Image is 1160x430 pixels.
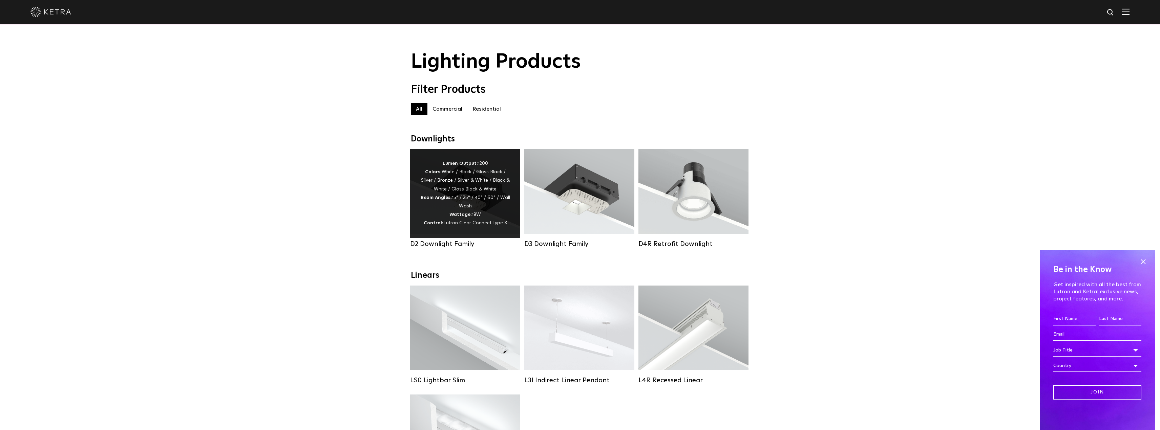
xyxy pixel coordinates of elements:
div: LS0 Lightbar Slim [410,376,520,384]
div: L3I Indirect Linear Pendant [524,376,634,384]
a: L3I Indirect Linear Pendant Lumen Output:400 / 600 / 800 / 1000Housing Colors:White / BlackContro... [524,286,634,384]
div: Job Title [1053,344,1141,357]
strong: Beam Angles: [421,195,452,200]
span: Lighting Products [411,52,581,72]
a: D4R Retrofit Downlight Lumen Output:800Colors:White / BlackBeam Angles:15° / 25° / 40° / 60°Watta... [638,149,748,248]
strong: Control: [424,221,443,225]
div: D4R Retrofit Downlight [638,240,748,248]
input: Last Name [1099,313,1141,325]
img: Hamburger%20Nav.svg [1122,8,1130,15]
label: Residential [467,103,506,115]
a: D3 Downlight Family Lumen Output:700 / 900 / 1100Colors:White / Black / Silver / Bronze / Paintab... [524,149,634,248]
div: L4R Recessed Linear [638,376,748,384]
label: All [411,103,427,115]
span: Lutron Clear Connect Type X [443,221,507,225]
h4: Be in the Know [1053,263,1141,276]
div: Linears [411,271,750,280]
div: Country [1053,359,1141,372]
strong: Colors: [425,169,442,174]
label: Commercial [427,103,467,115]
a: LS0 Lightbar Slim Lumen Output:200 / 350Colors:White / BlackControl:X96 Controller [410,286,520,384]
input: First Name [1053,313,1096,325]
div: Downlights [411,134,750,144]
a: L4R Recessed Linear Lumen Output:400 / 600 / 800 / 1000Colors:White / BlackControl:Lutron Clear C... [638,286,748,384]
div: 1200 White / Black / Gloss Black / Silver / Bronze / Silver & White / Black & White / Gloss Black... [420,159,510,228]
img: ketra-logo-2019-white [30,7,71,17]
img: search icon [1106,8,1115,17]
input: Email [1053,328,1141,341]
p: Get inspired with all the best from Lutron and Ketra: exclusive news, project features, and more. [1053,281,1141,302]
div: Filter Products [411,83,750,96]
strong: Wattage: [449,212,472,217]
div: D2 Downlight Family [410,240,520,248]
div: D3 Downlight Family [524,240,634,248]
input: Join [1053,385,1141,400]
strong: Lumen Output: [443,161,478,166]
a: D2 Downlight Family Lumen Output:1200Colors:White / Black / Gloss Black / Silver / Bronze / Silve... [410,149,520,248]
